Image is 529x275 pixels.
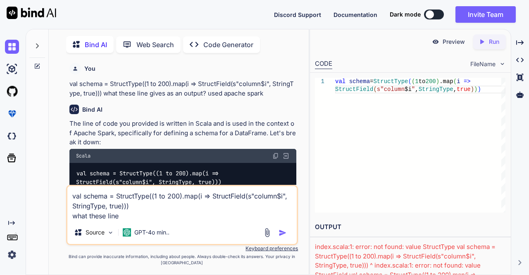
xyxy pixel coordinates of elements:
[478,86,481,93] span: )
[415,86,419,93] span: ,
[85,40,107,50] p: Bind AI
[7,7,56,19] img: Bind AI
[136,40,174,50] p: Web Search
[272,153,279,159] img: copy
[334,11,377,18] span: Documentation
[426,78,436,85] span: 200
[419,86,453,93] span: StringType
[457,78,460,85] span: i
[405,86,412,93] span: $i
[453,86,457,93] span: ,
[419,78,426,85] span: to
[5,107,19,121] img: premium
[310,218,510,237] h2: OUTPUT
[335,78,346,85] span: val
[440,78,454,85] span: .map
[474,86,478,93] span: )
[349,78,370,85] span: schema
[5,129,19,143] img: darkCloudIdeIcon
[107,229,114,236] img: Pick Models
[457,86,471,93] span: true
[5,40,19,54] img: chat
[282,152,290,160] img: Open in Browser
[66,253,298,266] p: Bind can provide inaccurate information, including about people. Always double-check its answers....
[86,228,105,237] p: Source
[464,78,471,85] span: =>
[443,38,465,46] p: Preview
[436,78,439,85] span: )
[274,11,321,18] span: Discord Support
[274,10,321,19] button: Discord Support
[66,245,298,252] p: Keyboard preferences
[5,62,19,76] img: ai-studio
[5,84,19,98] img: githubLight
[262,228,272,237] img: attachment
[84,65,95,73] h6: You
[69,79,297,98] p: val schema = StructType((1 to 200).map(i => StructField(s"column$i", StringType, true))) what the...
[76,153,91,159] span: Scala
[76,169,222,186] code: val schema = StructType((1 to 200).map(i => StructField(s"column$i", StringType, true)))
[408,78,412,85] span: (
[374,86,377,93] span: (
[432,38,439,45] img: preview
[415,78,419,85] span: 1
[82,105,102,114] h6: Bind AI
[134,228,169,237] p: GPT-4o min..
[279,229,287,237] img: icon
[334,10,377,19] button: Documentation
[315,78,324,86] div: 1
[453,78,457,85] span: (
[123,228,131,237] img: GPT-4o mini
[471,86,474,93] span: )
[499,60,506,67] img: chevron down
[390,10,421,19] span: Dark mode
[335,86,373,93] span: StructField
[203,40,253,50] p: Code Generator
[370,78,373,85] span: =
[412,78,415,85] span: (
[489,38,499,46] p: Run
[470,60,496,68] span: FileName
[315,59,332,69] div: CODE
[374,78,408,85] span: StructType
[69,119,297,147] p: The line of code you provided is written in Scala and is used in the context of Apache Spark, spe...
[412,86,415,93] span: "
[67,186,297,221] textarea: val schema = StructType((1 to 200).map(i => StructField(s"column$i", StringType, true))) what the...
[455,6,516,23] button: Invite Team
[377,86,405,93] span: s"column
[5,248,19,262] img: settings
